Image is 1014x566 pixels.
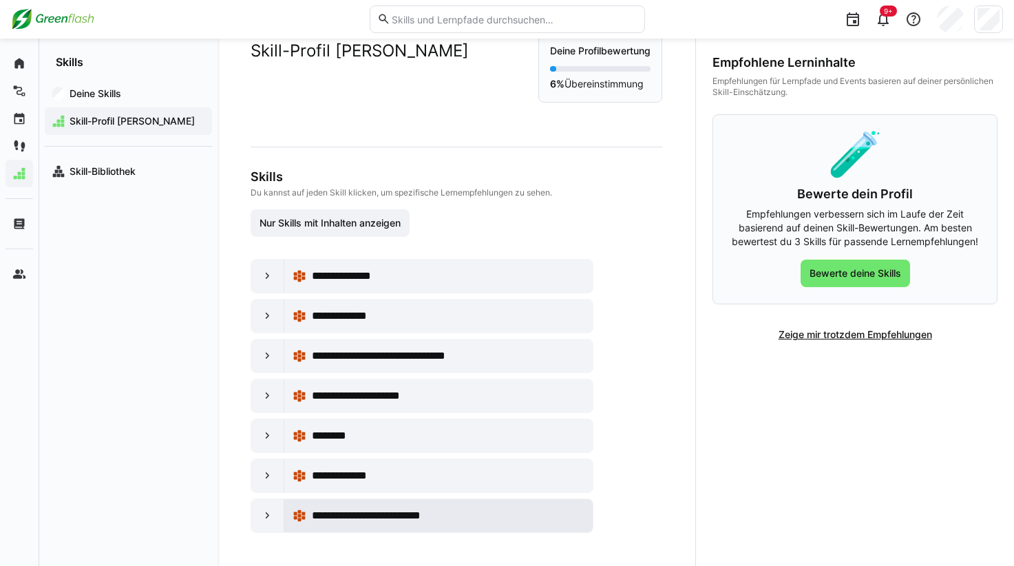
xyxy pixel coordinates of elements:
[730,187,980,202] h3: Bewerte dein Profil
[67,114,205,128] span: Skill-Profil [PERSON_NAME]
[550,77,651,91] p: Übereinstimmung
[390,13,637,25] input: Skills und Lernpfade durchsuchen…
[777,328,934,342] span: Zeige mir trotzdem Empfehlungen
[257,216,403,230] span: Nur Skills mit Inhalten anzeigen
[251,41,469,61] h2: Skill-Profil [PERSON_NAME]
[251,169,662,185] h3: Skills
[730,132,980,176] div: 🧪
[251,187,662,198] p: Du kannst auf jeden Skill klicken, um spezifische Lernempfehlungen zu sehen.
[884,7,893,15] span: 9+
[807,266,903,280] span: Bewerte deine Skills
[550,78,564,90] strong: 6%
[251,209,410,237] button: Nur Skills mit Inhalten anzeigen
[730,207,980,249] p: Empfehlungen verbessern sich im Laufe der Zeit basierend auf deinen Skill-Bewertungen. Am besten ...
[770,321,941,348] button: Zeige mir trotzdem Empfehlungen
[712,55,997,70] div: Empfohlene Lerninhalte
[712,76,997,98] div: Empfehlungen für Lernpfade und Events basieren auf deiner persönlichen Skill-Einschätzung.
[801,260,910,287] button: Bewerte deine Skills
[550,44,651,58] p: Deine Profilbewertung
